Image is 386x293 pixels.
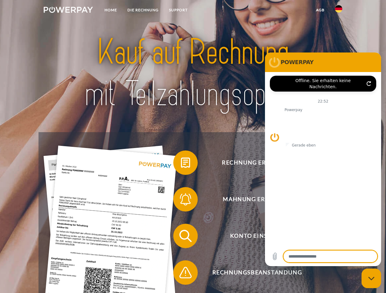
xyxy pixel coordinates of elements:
a: SUPPORT [164,5,193,16]
img: qb_search.svg [178,228,193,244]
iframe: Messaging-Fenster [265,52,381,266]
img: de [335,5,342,13]
img: qb_warning.svg [178,265,193,280]
span: Konto einsehen [182,224,332,248]
button: Konto einsehen [173,224,332,248]
span: Rechnung erhalten? [182,150,332,175]
iframe: Schaltfläche zum Öffnen des Messaging-Fensters; Konversation läuft [362,269,381,288]
a: Home [99,5,122,16]
a: agb [311,5,330,16]
span: Rechnungsbeanstandung [182,260,332,285]
span: Mahnung erhalten? [182,187,332,212]
img: qb_bill.svg [178,155,193,170]
button: Mahnung erhalten? [173,187,332,212]
img: title-powerpay_de.svg [58,29,328,117]
img: logo-powerpay-white.svg [44,7,93,13]
a: DIE RECHNUNG [122,5,164,16]
button: Rechnung erhalten? [173,150,332,175]
button: Rechnungsbeanstandung [173,260,332,285]
img: qb_bell.svg [178,192,193,207]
